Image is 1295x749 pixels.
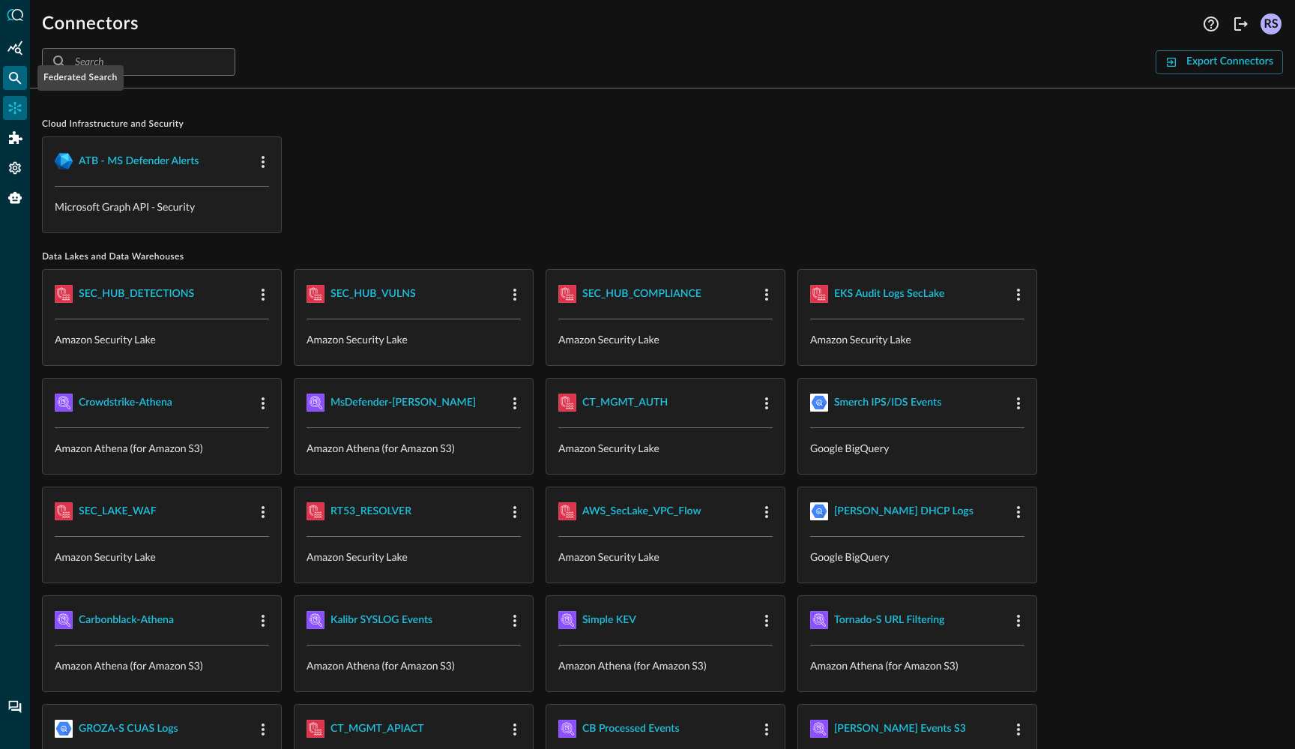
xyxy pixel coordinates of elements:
img: AWSAthena.svg [307,394,324,412]
p: Amazon Athena (for Amazon S3) [307,658,521,673]
span: Cloud Infrastructure and Security [42,118,1283,130]
div: Chat [3,695,27,719]
img: AWSAthena.svg [55,394,73,412]
p: Amazon Athena (for Amazon S3) [810,658,1024,673]
button: Tornado-S URL Filtering [834,608,944,632]
img: GoogleBigQuery.svg [810,502,828,520]
img: AWSAthena.svg [558,611,576,629]
button: Kalibr SYSLOG Events [330,608,432,632]
input: Search [75,48,201,76]
div: Federated Search [37,65,124,91]
img: AWSSecurityLake.svg [558,285,576,303]
p: Amazon Security Lake [55,331,269,347]
p: Microsoft Graph API - Security [55,199,269,214]
div: ATB - MS Defender Alerts [79,152,199,171]
div: MsDefender-[PERSON_NAME] [330,394,476,412]
button: EKS Audit Logs SecLake [834,282,944,306]
button: RT53_RESOLVER [330,499,411,523]
img: AWSSecurityLake.svg [558,502,576,520]
p: Amazon Athena (for Amazon S3) [55,658,269,673]
div: Addons [4,126,28,150]
img: AWSSecurityLake.svg [55,285,73,303]
div: RS [1261,13,1282,34]
p: Google BigQuery [810,440,1024,456]
div: Simple KEV [582,611,636,630]
p: Amazon Security Lake [558,331,773,347]
div: GROZA-S CUAS Logs [79,720,178,739]
div: Tornado-S URL Filtering [834,611,944,630]
div: Kalibr SYSLOG Events [330,611,432,630]
div: SEC_LAKE_WAF [79,502,157,521]
p: Google BigQuery [810,549,1024,565]
div: SEC_HUB_COMPLIANCE [582,285,701,304]
p: Amazon Security Lake [810,331,1024,347]
button: SEC_HUB_DETECTIONS [79,282,194,306]
img: AWSAthena.svg [307,611,324,629]
div: [PERSON_NAME] DHCP Logs [834,502,973,521]
img: GoogleBigQuery.svg [810,394,828,412]
button: Smerch IPS/IDS Events [834,391,941,415]
img: AWSSecurityLake.svg [55,502,73,520]
button: SEC_LAKE_WAF [79,499,157,523]
button: AWS_SecLake_VPC_Flow [582,499,701,523]
span: Data Lakes and Data Warehouses [42,251,1283,263]
div: Connectors [3,96,27,120]
img: AWSAthena.svg [55,611,73,629]
button: Help [1199,12,1223,36]
p: Amazon Security Lake [307,331,521,347]
div: Crowdstrike-Athena [79,394,172,412]
button: Export Connectors [1156,50,1283,74]
button: Crowdstrike-Athena [79,391,172,415]
div: Federated Search [3,66,27,90]
img: GoogleBigQuery.svg [55,720,73,738]
button: SEC_HUB_COMPLIANCE [582,282,701,306]
img: AWSAthena.svg [810,720,828,738]
button: CT_MGMT_AUTH [582,391,668,415]
img: AWSAthena.svg [558,720,576,738]
div: Settings [3,156,27,180]
div: CT_MGMT_APIACT [330,720,423,739]
p: Amazon Athena (for Amazon S3) [307,440,521,456]
img: AWSSecurityLake.svg [810,285,828,303]
div: Smerch IPS/IDS Events [834,394,941,412]
img: AWSSecurityLake.svg [307,502,324,520]
button: [PERSON_NAME] Events S3 [834,717,966,741]
img: AWSSecurityLake.svg [558,394,576,412]
div: SEC_HUB_VULNS [330,285,416,304]
div: [PERSON_NAME] Events S3 [834,720,966,739]
img: AWSAthena.svg [810,611,828,629]
button: Simple KEV [582,608,636,632]
button: MsDefender-[PERSON_NAME] [330,391,476,415]
div: RT53_RESOLVER [330,502,411,521]
button: Carbonblack-Athena [79,608,174,632]
button: ATB - MS Defender Alerts [79,149,199,173]
div: Export Connectors [1186,52,1273,71]
button: CT_MGMT_APIACT [330,717,423,741]
img: MicrosoftGraph.svg [55,152,73,170]
p: Amazon Security Lake [55,549,269,565]
p: Amazon Security Lake [307,549,521,565]
div: CB Processed Events [582,720,680,739]
img: AWSSecurityLake.svg [307,720,324,738]
button: CB Processed Events [582,717,680,741]
div: CT_MGMT_AUTH [582,394,668,412]
div: Query Agent [3,186,27,210]
p: Amazon Security Lake [558,440,773,456]
button: [PERSON_NAME] DHCP Logs [834,499,973,523]
p: Amazon Security Lake [558,549,773,565]
h1: Connectors [42,12,139,36]
img: AWSSecurityLake.svg [307,285,324,303]
button: GROZA-S CUAS Logs [79,717,178,741]
p: Amazon Athena (for Amazon S3) [558,658,773,673]
div: Summary Insights [3,36,27,60]
div: AWS_SecLake_VPC_Flow [582,502,701,521]
div: SEC_HUB_DETECTIONS [79,285,194,304]
button: Logout [1229,12,1253,36]
p: Amazon Athena (for Amazon S3) [55,440,269,456]
div: Carbonblack-Athena [79,611,174,630]
button: SEC_HUB_VULNS [330,282,416,306]
div: EKS Audit Logs SecLake [834,285,944,304]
